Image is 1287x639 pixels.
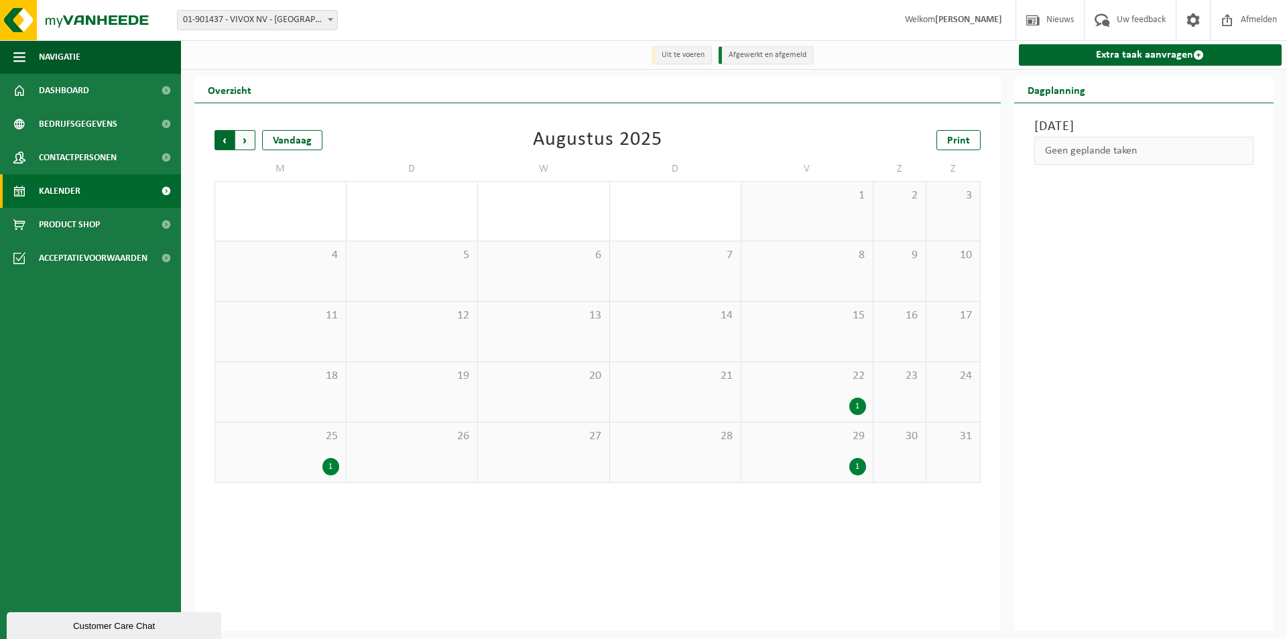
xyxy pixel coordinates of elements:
span: 6 [485,248,603,263]
span: 17 [933,308,973,323]
td: Z [926,157,980,181]
span: 23 [880,369,920,384]
span: Print [947,135,970,146]
h2: Dagplanning [1014,76,1099,103]
td: D [347,157,479,181]
span: 30 [880,429,920,444]
span: 01-901437 - VIVOX NV - HARELBEKE [178,11,337,30]
span: 26 [353,429,471,444]
span: Acceptatievoorwaarden [39,241,147,275]
div: 1 [322,458,339,475]
span: 31 [933,429,973,444]
span: 10 [933,248,973,263]
div: 1 [849,398,866,415]
span: 18 [222,369,339,384]
span: 24 [933,369,973,384]
span: 9 [880,248,920,263]
span: 7 [617,248,735,263]
span: 1 [748,188,866,203]
span: Volgende [235,130,255,150]
span: 15 [748,308,866,323]
span: 16 [880,308,920,323]
span: 19 [353,369,471,384]
span: 3 [933,188,973,203]
div: Vandaag [262,130,322,150]
td: D [610,157,742,181]
span: 12 [353,308,471,323]
h3: [DATE] [1034,117,1254,137]
td: Z [873,157,927,181]
span: 29 [748,429,866,444]
span: 25 [222,429,339,444]
span: Bedrijfsgegevens [39,107,117,141]
a: Extra taak aanvragen [1019,44,1282,66]
strong: [PERSON_NAME] [935,15,1002,25]
span: Product Shop [39,208,100,241]
div: 1 [849,458,866,475]
span: 22 [748,369,866,384]
span: 8 [748,248,866,263]
span: 4 [222,248,339,263]
div: Geen geplande taken [1034,137,1254,165]
span: 28 [617,429,735,444]
iframe: chat widget [7,609,224,639]
li: Afgewerkt en afgemeld [719,46,814,64]
div: Augustus 2025 [533,130,662,150]
span: 11 [222,308,339,323]
span: Vorige [214,130,235,150]
td: V [741,157,873,181]
h2: Overzicht [194,76,265,103]
span: 27 [485,429,603,444]
td: M [214,157,347,181]
span: 13 [485,308,603,323]
span: Kalender [39,174,80,208]
td: W [478,157,610,181]
span: Dashboard [39,74,89,107]
span: 5 [353,248,471,263]
li: Uit te voeren [652,46,712,64]
span: Navigatie [39,40,80,74]
span: 2 [880,188,920,203]
a: Print [936,130,981,150]
span: Contactpersonen [39,141,117,174]
span: 01-901437 - VIVOX NV - HARELBEKE [177,10,338,30]
span: 20 [485,369,603,384]
span: 14 [617,308,735,323]
span: 21 [617,369,735,384]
